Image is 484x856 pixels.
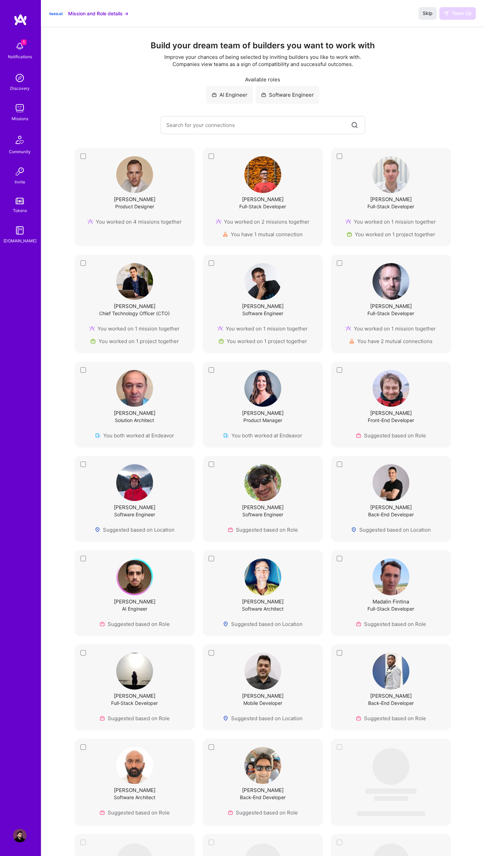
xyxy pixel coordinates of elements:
[370,303,412,310] div: [PERSON_NAME]
[244,653,281,690] img: User Avatar
[351,527,357,532] img: Locations icon
[242,511,283,518] div: Software Engineer
[228,809,298,816] div: Suggested based on Role
[347,231,435,238] div: You worked on 1 project together
[373,464,409,501] a: User Avatar
[349,338,433,345] div: You have 2 mutual connections
[244,747,281,784] img: User Avatar
[244,559,281,595] img: User Avatar
[90,338,179,345] div: You worked on 1 project together
[100,715,105,721] img: Role icon
[13,224,27,237] img: guide book
[100,620,170,628] div: Suggested based on Role
[243,417,282,424] div: Product Manager
[116,156,153,193] img: User Avatar
[114,598,155,605] div: [PERSON_NAME]
[256,86,319,104] div: Software Engineer
[116,559,153,595] img: User Avatar
[114,196,155,203] div: [PERSON_NAME]
[368,417,414,424] div: Front-End Developer
[21,39,27,45] span: 1
[217,325,308,332] div: You worked on 1 mission together
[89,326,95,331] img: mission icon
[116,747,153,784] img: User Avatar
[161,53,364,68] div: Improve your chances of being selected by inviting builders you like to work with. Companies view...
[373,653,409,690] img: User Avatar
[240,794,286,801] div: Back-End Developer
[116,653,153,690] a: User Avatar
[373,370,409,407] a: User Avatar
[14,14,27,26] img: logo
[374,796,408,801] span: ‌
[95,526,175,533] div: Suggested based on Location
[114,692,155,699] div: [PERSON_NAME]
[367,605,414,612] div: Full-Stack Developer
[13,829,27,842] img: User Avatar
[419,7,437,19] button: Skip
[206,86,253,104] div: AI Engineer
[116,263,153,300] img: User Avatar
[11,829,28,842] a: User Avatar
[88,219,93,224] img: mission icon
[116,370,153,407] img: User Avatar
[357,811,425,816] span: ‌
[13,39,27,53] img: bell
[242,409,284,417] div: [PERSON_NAME]
[100,715,170,722] div: Suggested based on Role
[116,464,153,501] img: User Avatar
[350,120,359,130] i: icon SearchGrey
[223,621,228,627] img: Locations icon
[90,338,96,344] img: Project icon
[114,303,155,310] div: [PERSON_NAME]
[95,433,101,438] img: company icon
[9,148,31,155] div: Community
[346,218,436,225] div: You worked on 1 mission together
[346,219,351,224] img: mission icon
[218,338,307,345] div: You worked on 1 project together
[89,325,180,332] div: You worked on 1 mission together
[223,433,229,438] img: company icon
[373,559,409,595] img: User Avatar
[368,511,414,518] div: Back-End Developer
[242,303,284,310] div: [PERSON_NAME]
[370,504,412,511] div: [PERSON_NAME]
[49,7,63,20] img: Company Logo
[223,620,303,628] div: Suggested based on Location
[242,504,284,511] div: [PERSON_NAME]
[242,787,284,794] div: [PERSON_NAME]
[12,132,28,148] img: Community
[244,464,281,501] img: User Avatar
[356,433,361,438] img: Role icon
[367,203,414,210] div: Full-Stack Developer
[114,504,155,511] div: [PERSON_NAME]
[239,203,286,210] div: Full-Stack Developer
[367,310,414,317] div: Full-Stack Developer
[68,10,128,17] button: Mission and Role details →
[55,41,470,51] h3: Build your dream team of builders you want to work with
[13,165,27,178] img: Invite
[217,326,223,331] img: mission icon
[349,338,354,344] img: mutualConnections icon
[243,699,282,707] div: Mobile Developer
[373,263,409,300] img: User Avatar
[223,231,228,237] img: mutualConnections icon
[216,218,309,225] div: You worked on 2 missions together
[114,511,155,518] div: Software Engineer
[100,621,105,627] img: Role icon
[356,715,361,721] img: Role icon
[95,527,100,532] img: Locations icon
[242,196,284,203] div: [PERSON_NAME]
[114,409,155,417] div: [PERSON_NAME]
[373,156,409,193] img: User Avatar
[356,715,426,722] div: Suggested based on Role
[212,92,217,97] i: icon SuitcaseGray
[368,699,414,707] div: Back-End Developer
[13,101,27,115] img: teamwork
